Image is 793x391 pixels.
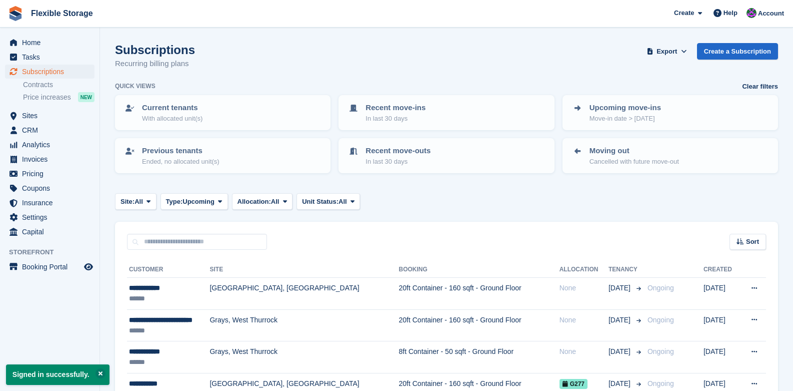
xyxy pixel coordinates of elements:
p: Signed in successfully. [6,364,109,385]
img: Daniel Douglas [746,8,756,18]
span: Type: [166,197,183,207]
div: None [559,315,608,325]
p: Cancelled with future move-out [589,157,679,167]
a: Previous tenants Ended, no allocated unit(s) [116,139,329,172]
th: Created [703,262,739,278]
td: [DATE] [703,309,739,341]
p: Ended, no allocated unit(s) [142,157,219,167]
td: Grays, West Thurrock [209,341,398,373]
p: Recent move-ins [365,102,425,114]
span: Subscriptions [22,65,82,79]
p: In last 30 days [365,114,425,124]
span: Unit Status: [302,197,338,207]
p: Current tenants [142,102,202,114]
a: menu [5,123,94,137]
div: None [559,283,608,293]
a: Upcoming move-ins Move-in date > [DATE] [563,96,777,129]
a: menu [5,167,94,181]
a: Contracts [23,80,94,90]
button: Type: Upcoming [160,193,228,210]
span: Settings [22,210,82,224]
a: menu [5,109,94,123]
span: All [271,197,279,207]
span: Help [723,8,737,18]
span: Storefront [9,247,99,257]
a: menu [5,181,94,195]
button: Unit Status: All [296,193,360,210]
a: menu [5,65,94,79]
span: Capital [22,225,82,239]
span: Analytics [22,138,82,152]
span: Booking Portal [22,260,82,274]
span: Insurance [22,196,82,210]
span: G277 [559,379,587,389]
a: menu [5,50,94,64]
h6: Quick views [115,82,155,91]
p: In last 30 days [365,157,430,167]
a: Moving out Cancelled with future move-out [563,139,777,172]
a: menu [5,225,94,239]
h1: Subscriptions [115,43,195,57]
a: Preview store [82,261,94,273]
p: Upcoming move-ins [589,102,661,114]
td: [DATE] [703,278,739,310]
a: Price increases NEW [23,92,94,103]
span: CRM [22,123,82,137]
span: Account [758,9,784,19]
span: Export [656,47,677,57]
span: Allocation: [237,197,271,207]
td: 20ft Container - 160 sqft - Ground Floor [399,309,559,341]
button: Site: All [115,193,156,210]
span: Ongoing [647,316,674,324]
td: 8ft Container - 50 sqft - Ground Floor [399,341,559,373]
a: Clear filters [742,82,778,92]
span: Ongoing [647,284,674,292]
img: stora-icon-8386f47178a22dfd0bd8f6a31ec36ba5ce8667c1dd55bd0f319d3a0aa187defe.svg [8,6,23,21]
p: Recent move-outs [365,145,430,157]
th: Allocation [559,262,608,278]
span: Ongoing [647,347,674,355]
p: Previous tenants [142,145,219,157]
div: NEW [78,92,94,102]
a: menu [5,138,94,152]
span: Upcoming [182,197,214,207]
span: Sort [746,237,759,247]
p: Move-in date > [DATE] [589,114,661,124]
a: menu [5,210,94,224]
a: Flexible Storage [27,5,97,22]
a: menu [5,36,94,50]
th: Tenancy [608,262,643,278]
p: With allocated unit(s) [142,114,202,124]
button: Export [645,43,689,60]
button: Allocation: All [232,193,293,210]
a: Current tenants With allocated unit(s) [116,96,329,129]
a: Recent move-outs In last 30 days [339,139,553,172]
div: None [559,346,608,357]
span: Coupons [22,181,82,195]
th: Booking [399,262,559,278]
td: 20ft Container - 160 sqft - Ground Floor [399,278,559,310]
span: [DATE] [608,346,632,357]
span: All [134,197,143,207]
span: [DATE] [608,315,632,325]
span: Home [22,36,82,50]
a: menu [5,196,94,210]
span: Ongoing [647,379,674,387]
th: Customer [127,262,209,278]
td: Grays, West Thurrock [209,309,398,341]
span: [DATE] [608,283,632,293]
span: Tasks [22,50,82,64]
td: [DATE] [703,341,739,373]
span: Site: [120,197,134,207]
a: menu [5,152,94,166]
td: [GEOGRAPHIC_DATA], [GEOGRAPHIC_DATA] [209,278,398,310]
a: Recent move-ins In last 30 days [339,96,553,129]
span: [DATE] [608,378,632,389]
span: Invoices [22,152,82,166]
span: Pricing [22,167,82,181]
a: menu [5,260,94,274]
span: Sites [22,109,82,123]
span: Create [674,8,694,18]
span: Price increases [23,93,71,102]
th: Site [209,262,398,278]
